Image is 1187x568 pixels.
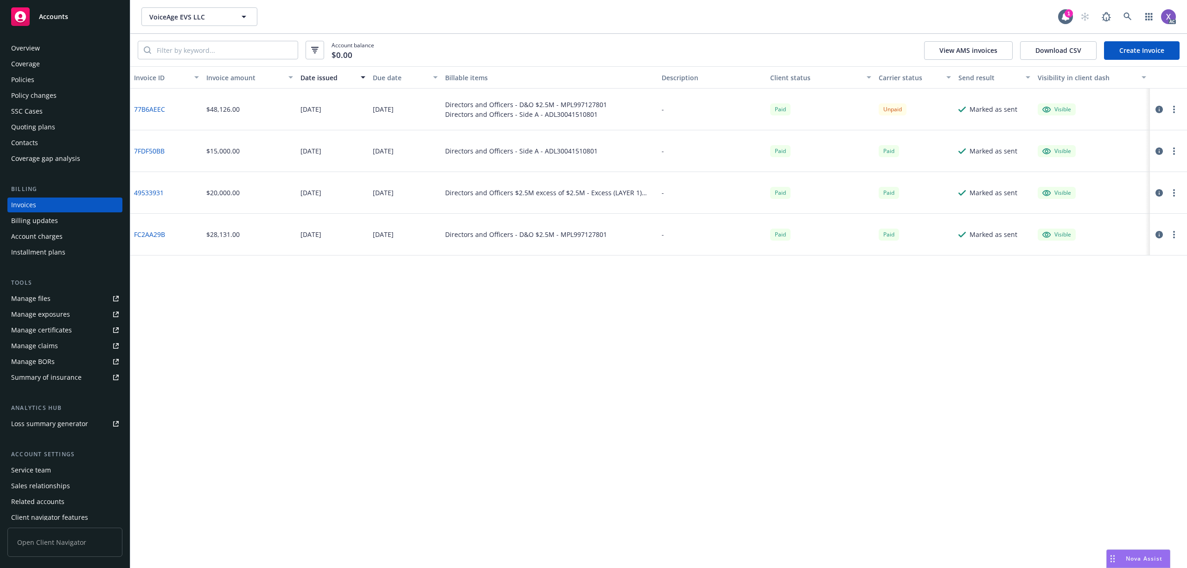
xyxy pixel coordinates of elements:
[958,73,1021,83] div: Send result
[1065,9,1073,18] div: 1
[134,104,165,114] a: 77B6AEEC
[206,230,240,239] div: $28,131.00
[7,354,122,369] a: Manage BORs
[373,230,394,239] div: [DATE]
[206,146,240,156] div: $15,000.00
[300,230,321,239] div: [DATE]
[11,135,38,150] div: Contacts
[658,66,766,89] button: Description
[7,135,122,150] a: Contacts
[11,88,57,103] div: Policy changes
[924,41,1013,60] button: View AMS invoices
[11,479,70,493] div: Sales relationships
[445,100,607,109] div: Directors and Officers - D&O $2.5M - MPL997127801
[134,146,165,156] a: 7FDF50BB
[7,88,122,103] a: Policy changes
[770,103,791,115] div: Paid
[7,494,122,509] a: Related accounts
[11,72,34,87] div: Policies
[300,146,321,156] div: [DATE]
[1038,73,1136,83] div: Visibility in client dash
[970,104,1017,114] div: Marked as sent
[7,198,122,212] a: Invoices
[7,338,122,353] a: Manage claims
[7,120,122,134] a: Quoting plans
[149,12,230,22] span: VoiceAge EVS LLC
[7,57,122,71] a: Coverage
[445,230,607,239] div: Directors and Officers - D&O $2.5M - MPL997127801
[11,370,82,385] div: Summary of insurance
[1042,147,1071,155] div: Visible
[373,146,394,156] div: [DATE]
[7,323,122,338] a: Manage certificates
[955,66,1034,89] button: Send result
[11,57,40,71] div: Coverage
[770,229,791,240] div: Paid
[875,66,955,89] button: Carrier status
[141,7,257,26] button: VoiceAge EVS LLC
[7,479,122,493] a: Sales relationships
[1042,105,1071,114] div: Visible
[39,13,68,20] span: Accounts
[11,198,36,212] div: Invoices
[300,104,321,114] div: [DATE]
[766,66,875,89] button: Client status
[11,494,64,509] div: Related accounts
[7,403,122,413] div: Analytics hub
[11,510,88,525] div: Client navigator features
[1118,7,1137,26] a: Search
[445,109,607,119] div: Directors and Officers - Side A - ADL30041510801
[11,338,58,353] div: Manage claims
[134,73,189,83] div: Invoice ID
[879,187,899,198] span: Paid
[7,510,122,525] a: Client navigator features
[11,291,51,306] div: Manage files
[1042,230,1071,239] div: Visible
[1126,555,1162,562] span: Nova Assist
[7,213,122,228] a: Billing updates
[7,229,122,244] a: Account charges
[11,229,63,244] div: Account charges
[300,188,321,198] div: [DATE]
[441,66,658,89] button: Billable items
[373,104,394,114] div: [DATE]
[445,188,655,198] div: Directors and Officers $2.5M excess of $2.5M - Excess (LAYER 1) 2.5M XS 2.5M - DOX30041597301
[300,73,355,83] div: Date issued
[879,229,899,240] span: Paid
[7,416,122,431] a: Loss summary generator
[7,450,122,459] div: Account settings
[7,245,122,260] a: Installment plans
[970,146,1017,156] div: Marked as sent
[1034,66,1150,89] button: Visibility in client dash
[11,354,55,369] div: Manage BORs
[1097,7,1116,26] a: Report a Bug
[7,307,122,322] a: Manage exposures
[1104,41,1180,60] a: Create Invoice
[297,66,369,89] button: Date issued
[11,213,58,228] div: Billing updates
[7,4,122,30] a: Accounts
[770,73,861,83] div: Client status
[7,370,122,385] a: Summary of insurance
[7,104,122,119] a: SSC Cases
[206,104,240,114] div: $48,126.00
[11,463,51,478] div: Service team
[134,230,165,239] a: FC2AA29B
[662,146,664,156] div: -
[1140,7,1158,26] a: Switch app
[970,230,1017,239] div: Marked as sent
[11,120,55,134] div: Quoting plans
[373,73,428,83] div: Due date
[7,528,122,557] span: Open Client Navigator
[206,188,240,198] div: $20,000.00
[134,188,164,198] a: 49533931
[1107,550,1118,568] div: Drag to move
[1042,189,1071,197] div: Visible
[770,187,791,198] div: Paid
[662,188,664,198] div: -
[1106,549,1170,568] button: Nova Assist
[1020,41,1097,60] button: Download CSV
[151,41,298,59] input: Filter by keyword...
